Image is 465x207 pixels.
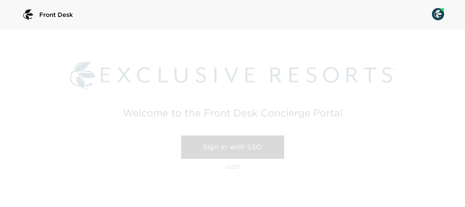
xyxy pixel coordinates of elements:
a: Sign in with SSO [181,135,284,159]
h2: Welcome to the Front Desk Concierge Portal [123,108,342,118]
span: Front Desk [39,10,73,19]
p: v3227 [225,164,240,170]
img: User [432,8,444,20]
img: Exclusive Resorts logo [70,62,395,90]
img: logo [21,7,36,22]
